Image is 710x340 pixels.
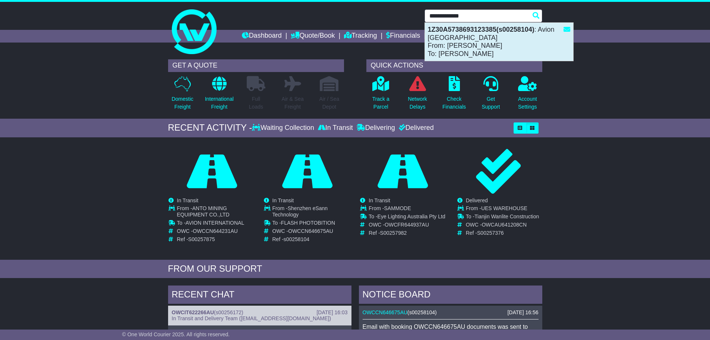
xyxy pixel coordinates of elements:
[281,220,335,226] span: FLASH PHOTOBITION
[482,222,527,228] span: OWCAU641208CN
[409,309,435,315] span: s00258104
[442,95,466,111] p: Check Financials
[205,76,234,115] a: InternationalFreight
[284,236,309,242] span: s00258104
[380,230,407,236] span: S00257982
[359,286,542,306] div: NOTICE BOARD
[466,230,539,236] td: Ref -
[408,95,427,111] p: Network Delays
[168,263,542,274] div: FROM OUR SUPPORT
[466,213,539,222] td: To -
[171,95,193,111] p: Domestic Freight
[366,59,542,72] div: QUICK ACTIONS
[363,309,408,315] a: OWCCN646675AU
[474,213,539,219] span: Tianjin Wanlite Construction
[385,222,429,228] span: OWCFR644937AU
[355,124,397,132] div: Delivering
[428,26,534,33] strong: 1Z30A5738693123385(s00258104)
[466,205,539,213] td: From -
[122,331,230,337] span: © One World Courier 2025. All rights reserved.
[384,205,411,211] span: SAMMODE
[177,236,256,243] td: Ref -
[177,220,256,228] td: To -
[369,205,445,213] td: From -
[363,309,539,316] div: ( )
[272,205,351,220] td: From -
[168,122,252,133] div: RECENT ACTIVITY -
[172,309,348,316] div: ( )
[378,213,445,219] span: Eye Lighting Australia Pty Ltd
[397,124,434,132] div: Delivered
[372,95,389,111] p: Track a Parcel
[272,205,328,218] span: Shenzhen eSann Technology
[272,228,351,236] td: OWC -
[369,197,390,203] span: In Transit
[168,286,351,306] div: RECENT CHAT
[442,76,466,115] a: CheckFinancials
[177,197,199,203] span: In Transit
[407,76,427,115] a: NetworkDelays
[316,309,347,316] div: [DATE] 16:03
[369,230,445,236] td: Ref -
[272,220,351,228] td: To -
[247,95,265,111] p: Full Loads
[466,197,488,203] span: Delivered
[482,95,500,111] p: Get Support
[518,76,537,115] a: AccountSettings
[242,30,282,43] a: Dashboard
[466,222,539,230] td: OWC -
[344,30,377,43] a: Tracking
[272,236,351,243] td: Ref -
[171,76,193,115] a: DomesticFreight
[288,228,333,234] span: OWCCN646675AU
[369,222,445,230] td: OWC -
[507,309,538,316] div: [DATE] 16:56
[518,95,537,111] p: Account Settings
[316,124,355,132] div: In Transit
[188,236,215,242] span: S00257875
[272,197,294,203] span: In Transit
[372,76,390,115] a: Track aParcel
[205,95,234,111] p: International Freight
[168,59,344,72] div: GET A QUOTE
[177,205,256,220] td: From -
[481,205,527,211] span: UES WAREHOUSE
[369,213,445,222] td: To -
[172,315,331,321] span: In Transit and Delivery Team ([EMAIL_ADDRESS][DOMAIN_NAME])
[177,205,230,218] span: ANTO MINING EQUIPMENT CO.,LTD
[252,124,316,132] div: Waiting Collection
[291,30,335,43] a: Quote/Book
[386,30,420,43] a: Financials
[193,228,238,234] span: OWCCN644231AU
[177,228,256,236] td: OWC -
[282,95,304,111] p: Air & Sea Freight
[216,309,242,315] span: s00256172
[186,220,244,226] span: AVION INTERNATIONAL
[363,323,539,337] p: Email with booking OWCCN646675AU documents was sent to [EMAIL_ADDRESS][DOMAIN_NAME].
[172,309,214,315] a: OWCIT622266AU
[481,76,500,115] a: GetSupport
[319,95,340,111] p: Air / Sea Depot
[425,23,573,61] div: : Avion [GEOGRAPHIC_DATA] From: [PERSON_NAME] To: [PERSON_NAME]
[477,230,504,236] span: S00257376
